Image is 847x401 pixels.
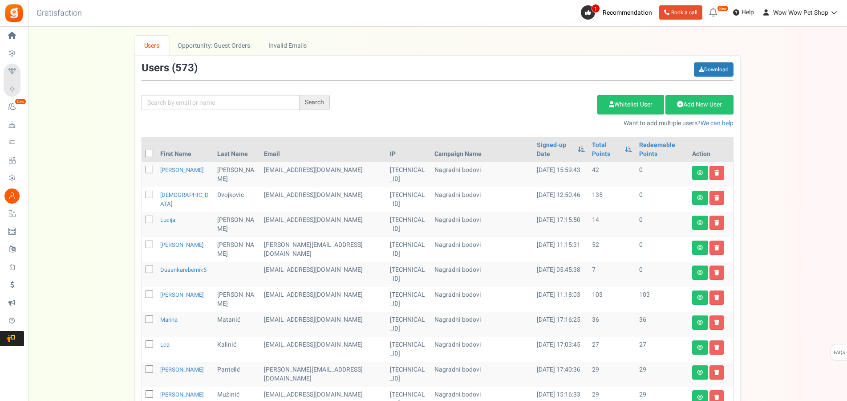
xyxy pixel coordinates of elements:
i: Delete user [714,320,719,325]
i: View details [697,320,703,325]
a: Download [694,62,734,77]
td: 135 [588,187,636,212]
em: New [717,5,729,12]
td: 52 [588,237,636,262]
i: View details [697,345,703,350]
td: [EMAIL_ADDRESS][DOMAIN_NAME] [260,337,387,362]
i: Delete user [714,195,719,200]
th: Email [260,137,387,162]
td: [PERSON_NAME] [214,212,260,237]
a: Redeemable Points [639,141,685,159]
i: View details [697,220,703,225]
th: Last Name [214,137,260,162]
td: [TECHNICAL_ID] [386,212,431,237]
h3: Users ( ) [142,62,198,74]
td: Nagradni bodovi [431,187,533,212]
td: [DATE] 15:59:43 [533,162,588,187]
th: Campaign Name [431,137,533,162]
td: [DATE] 05:45:38 [533,262,588,287]
td: [DATE] 17:16:25 [533,312,588,337]
td: 103 [636,287,689,312]
td: [DATE] 11:18:03 [533,287,588,312]
a: 1 Recommendation [581,5,656,20]
a: [PERSON_NAME] [160,365,203,374]
td: Nagradni bodovi [431,162,533,187]
i: Delete user [714,395,719,400]
span: Help [739,8,754,17]
a: dusankarebernik5 [160,266,207,274]
a: Lucija [160,216,175,224]
input: Search by email or name [142,95,300,110]
td: [DATE] 17:40:36 [533,362,588,387]
i: View details [697,170,703,176]
td: Nagradni bodovi [431,362,533,387]
a: Invalid Emails [259,36,316,56]
td: Nagradni bodovi [431,262,533,287]
td: [DATE] 17:15:50 [533,212,588,237]
i: View details [697,295,703,300]
h3: Gratisfaction [27,4,92,22]
a: Whitelist User [597,95,664,115]
td: 27 [588,337,636,362]
td: [DATE] 17:03:45 [533,337,588,362]
td: [EMAIL_ADDRESS][DOMAIN_NAME] [260,162,387,187]
a: Help [729,5,758,20]
th: First Name [157,137,214,162]
i: View details [697,195,703,200]
td: 27 [636,337,689,362]
i: Delete user [714,370,719,375]
td: Nagradni bodovi [431,312,533,337]
span: 1 [592,4,600,13]
td: [TECHNICAL_ID] [386,262,431,287]
td: [PERSON_NAME] [214,162,260,187]
td: 0 [636,237,689,262]
td: Matanić [214,312,260,337]
i: View details [697,395,703,400]
td: 103 [588,287,636,312]
td: 0 [636,187,689,212]
i: Delete user [714,295,719,300]
a: Signed-up Date [537,141,573,159]
th: IP [386,137,431,162]
span: Wow Wow Pet Shop [773,8,828,17]
i: Delete user [714,345,719,350]
td: [PERSON_NAME][EMAIL_ADDRESS][DOMAIN_NAME] [260,237,387,262]
i: View details [697,370,703,375]
i: View details [697,270,703,275]
a: Marina [160,315,178,324]
th: Action [689,137,733,162]
p: Want to add multiple users? [343,119,734,128]
a: Add New User [665,95,734,115]
i: Delete user [714,245,719,250]
td: 14 [588,212,636,237]
td: customer [260,187,387,212]
a: Opportunity: Guest Orders [169,36,259,56]
td: Kalinić [214,337,260,362]
td: [TECHNICAL_ID] [386,287,431,312]
span: 573 [175,60,194,76]
span: FAQs [833,344,845,361]
a: [PERSON_NAME] [160,390,203,399]
a: Total Points [592,141,620,159]
i: Delete user [714,270,719,275]
td: Pantelić [214,362,260,387]
i: Delete user [714,220,719,225]
a: [DEMOGRAPHIC_DATA] [160,191,209,208]
td: [PERSON_NAME] [214,287,260,312]
a: [PERSON_NAME] [160,241,203,249]
td: 0 [636,212,689,237]
span: Recommendation [603,8,652,17]
td: 36 [588,312,636,337]
td: Dvojkovic [214,187,260,212]
td: 29 [588,362,636,387]
td: [DATE] 12:50:46 [533,187,588,212]
td: [TECHNICAL_ID] [386,187,431,212]
td: customer [260,312,387,337]
a: Book a call [659,5,702,20]
td: customer [260,362,387,387]
div: Search [300,95,330,110]
a: Lea [160,340,170,349]
td: customer [260,287,387,312]
td: 42 [588,162,636,187]
a: Users [135,36,169,56]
